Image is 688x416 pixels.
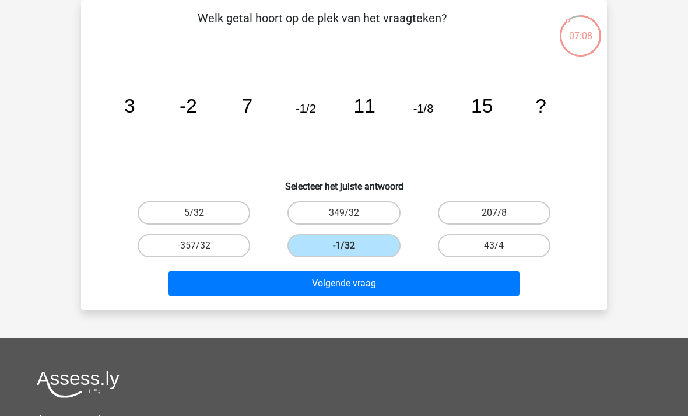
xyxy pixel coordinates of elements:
img: Assessly logo [37,370,120,398]
tspan: -1/8 [413,102,434,115]
label: 5/32 [138,201,250,225]
p: Welk getal hoort op de plek van het vraagteken? [100,9,545,44]
tspan: ? [535,95,546,117]
tspan: 7 [241,95,252,117]
tspan: -1/2 [296,102,316,115]
tspan: 15 [471,95,493,117]
tspan: -2 [180,95,197,117]
label: 43/4 [438,234,550,257]
div: 07:08 [559,14,602,43]
tspan: 11 [354,95,375,117]
label: 207/8 [438,201,550,225]
button: Volgende vraag [168,271,521,296]
label: -1/32 [287,234,400,257]
h6: Selecteer het juiste antwoord [100,172,588,192]
tspan: 3 [124,95,135,117]
label: -357/32 [138,234,250,257]
label: 349/32 [287,201,400,225]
